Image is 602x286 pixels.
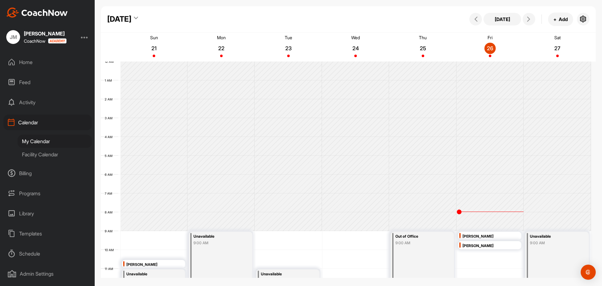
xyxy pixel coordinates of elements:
[3,246,92,262] div: Schedule
[101,78,118,82] div: 1 AM
[6,30,20,44] div: JM
[3,266,92,282] div: Admin Settings
[283,45,294,51] p: 23
[101,154,119,158] div: 5 AM
[524,33,591,62] a: September 27, 2025
[24,38,66,44] div: CoachNow
[395,233,444,240] div: Out of Office
[462,242,520,250] div: [PERSON_NAME]
[395,240,444,246] div: 9:00 AM
[530,233,578,240] div: Unavailable
[553,16,557,23] span: +
[255,33,322,62] a: September 23, 2025
[3,54,92,70] div: Home
[261,271,309,278] div: Unavailable
[389,33,457,62] a: September 25, 2025
[193,240,242,246] div: 9:00 AM
[3,74,92,90] div: Feed
[6,8,68,18] img: CoachNow
[193,233,242,240] div: Unavailable
[483,13,521,25] button: [DATE]
[101,210,119,214] div: 8 AM
[3,94,92,110] div: Activity
[217,35,226,40] p: Mon
[24,31,66,36] div: [PERSON_NAME]
[107,13,131,25] div: [DATE]
[148,45,160,51] p: 21
[285,35,292,40] p: Tue
[484,45,496,51] p: 26
[457,33,524,62] a: September 26, 2025
[18,135,92,148] div: My Calendar
[322,33,389,62] a: September 24, 2025
[101,173,119,176] div: 6 AM
[350,45,361,51] p: 24
[101,60,120,63] div: 12 AM
[581,265,596,280] div: Open Intercom Messenger
[417,45,429,51] p: 25
[530,240,578,246] div: 9:00 AM
[101,267,119,271] div: 11 AM
[126,261,184,268] div: [PERSON_NAME]
[351,35,360,40] p: Wed
[18,148,92,161] div: Facility Calendar
[101,97,119,101] div: 2 AM
[3,186,92,201] div: Programs
[3,206,92,221] div: Library
[101,116,119,120] div: 3 AM
[3,165,92,181] div: Billing
[150,35,158,40] p: Sun
[552,45,563,51] p: 27
[3,226,92,241] div: Templates
[488,35,493,40] p: Fri
[120,33,187,62] a: September 21, 2025
[101,192,119,195] div: 7 AM
[48,38,66,44] img: CoachNow acadmey
[187,33,255,62] a: September 22, 2025
[548,13,573,26] button: +Add
[554,35,561,40] p: Sat
[216,45,227,51] p: 22
[101,248,120,252] div: 10 AM
[126,271,175,278] div: Unavailable
[462,233,520,240] div: [PERSON_NAME]
[419,35,427,40] p: Thu
[3,115,92,130] div: Calendar
[101,135,119,139] div: 4 AM
[101,229,119,233] div: 9 AM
